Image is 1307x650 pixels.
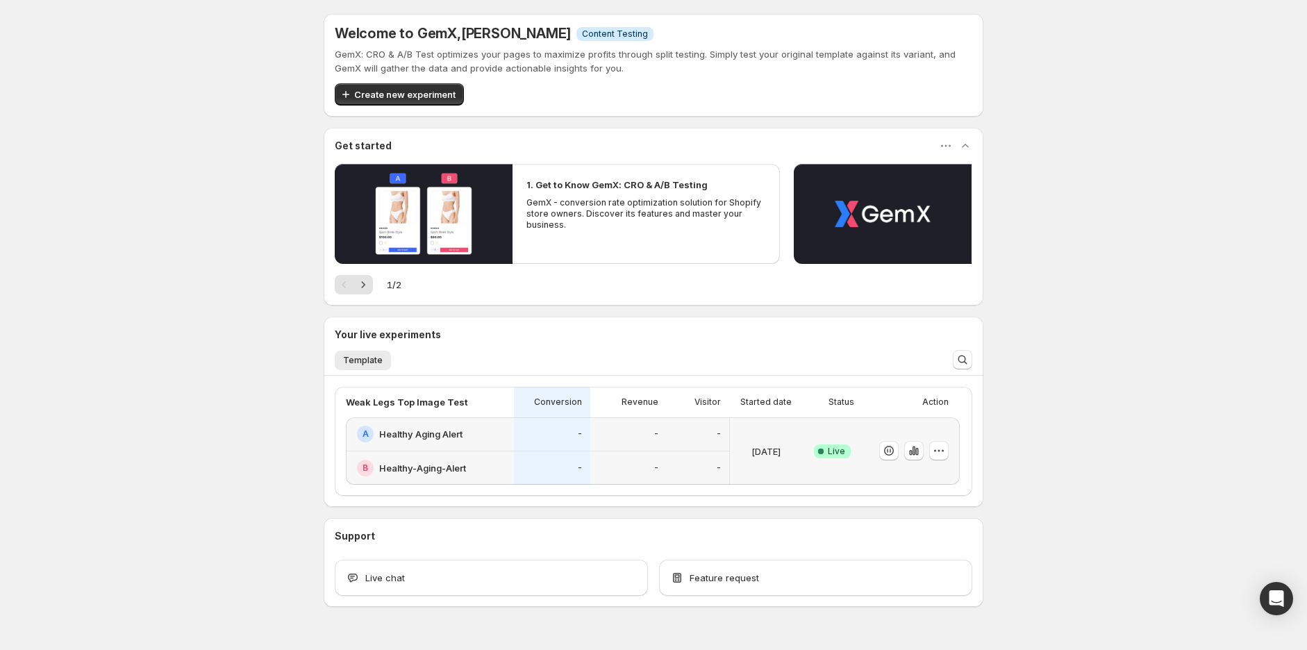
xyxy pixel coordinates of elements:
[690,571,759,585] span: Feature request
[740,397,792,408] p: Started date
[828,446,845,457] span: Live
[534,397,582,408] p: Conversion
[829,397,854,408] p: Status
[379,427,463,441] h2: Healthy Aging Alert
[335,47,972,75] p: GemX: CRO & A/B Test optimizes your pages to maximize profits through split testing. Simply test ...
[717,428,721,440] p: -
[335,25,571,42] h5: Welcome to GemX
[622,397,658,408] p: Revenue
[363,428,369,440] h2: A
[335,83,464,106] button: Create new experiment
[654,462,658,474] p: -
[1260,582,1293,615] div: Open Intercom Messenger
[922,397,949,408] p: Action
[526,178,708,192] h2: 1. Get to Know GemX: CRO & A/B Testing
[335,529,375,543] h3: Support
[751,444,781,458] p: [DATE]
[335,139,392,153] h3: Get started
[953,350,972,369] button: Search and filter results
[363,462,368,474] h2: B
[354,87,456,101] span: Create new experiment
[578,462,582,474] p: -
[694,397,721,408] p: Visitor
[353,275,373,294] button: Next
[365,571,405,585] span: Live chat
[346,395,468,409] p: Weak Legs Top Image Test
[717,462,721,474] p: -
[582,28,648,40] span: Content Testing
[343,355,383,366] span: Template
[654,428,658,440] p: -
[387,278,401,292] span: 1 / 2
[578,428,582,440] p: -
[379,461,466,475] h2: Healthy-Aging-Alert
[457,25,571,42] span: , [PERSON_NAME]
[335,328,441,342] h3: Your live experiments
[335,275,373,294] nav: Pagination
[526,197,765,231] p: GemX - conversion rate optimization solution for Shopify store owners. Discover its features and ...
[335,164,513,264] button: Play video
[794,164,972,264] button: Play video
